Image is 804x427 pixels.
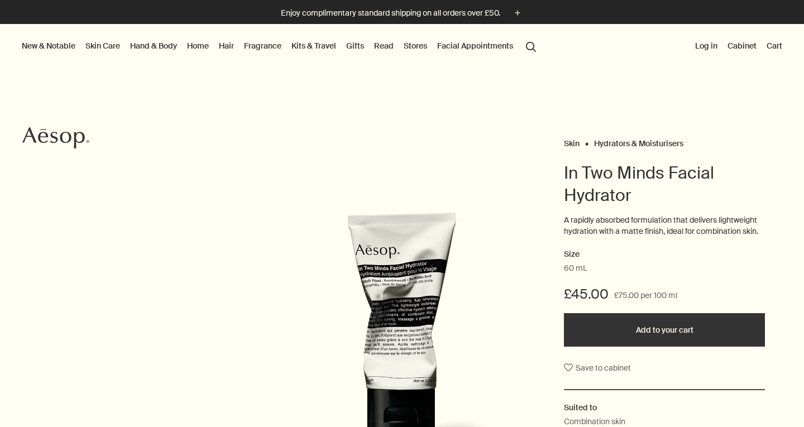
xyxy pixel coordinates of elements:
[564,162,765,207] h1: In Two Minds Facial Hydrator
[693,24,784,69] nav: supplementary
[20,124,92,155] a: Aesop
[242,39,284,53] a: Fragrance
[281,7,524,20] button: Enjoy complimentary standard shipping on all orders over £50.
[725,39,759,53] a: Cabinet
[564,313,765,347] button: Add to your cart - £45.00
[128,39,179,53] a: Hand & Body
[764,39,784,53] button: Cart
[185,39,211,53] a: Home
[344,39,366,53] a: Gifts
[614,289,677,303] span: £75.00 per 100 ml
[20,24,541,69] nav: primary
[564,248,765,261] h2: Size
[564,401,765,414] h2: Suited to
[594,138,683,143] a: Hydrators & Moisturisers
[564,285,609,303] span: £45.00
[521,35,541,56] button: Open search
[372,39,396,53] a: Read
[564,358,631,378] button: Save to cabinet
[281,7,500,19] p: Enjoy complimentary standard shipping on all orders over £50.
[289,39,338,53] a: Kits & Travel
[20,39,78,53] button: New & Notable
[83,39,122,53] a: Skin Care
[22,127,89,149] svg: Aesop
[435,39,515,53] a: Facial Appointments
[564,263,587,274] span: 60 mL
[564,138,580,143] a: Skin
[217,39,236,53] a: Hair
[693,39,720,53] button: Log in
[401,39,429,53] button: Stores
[564,215,765,237] p: A rapidly absorbed formulation that delivers lightweight hydration with a matte finish, ideal for...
